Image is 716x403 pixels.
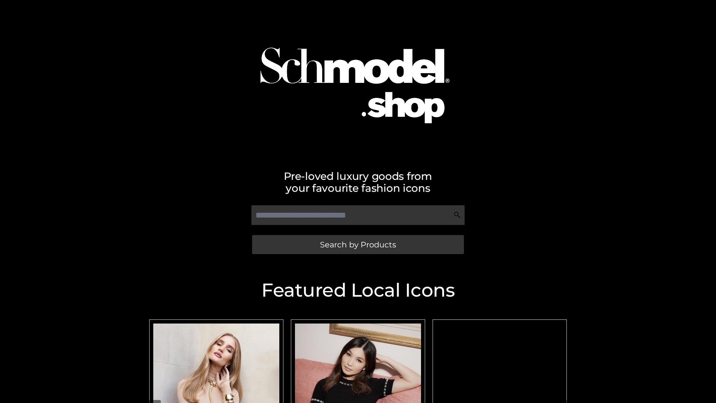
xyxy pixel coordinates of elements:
[252,235,464,254] a: Search by Products
[320,241,396,249] span: Search by Products
[145,281,571,300] h2: Featured Local Icons​
[453,211,461,219] img: Search Icon
[145,170,571,194] h2: Pre-loved luxury goods from your favourite fashion icons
